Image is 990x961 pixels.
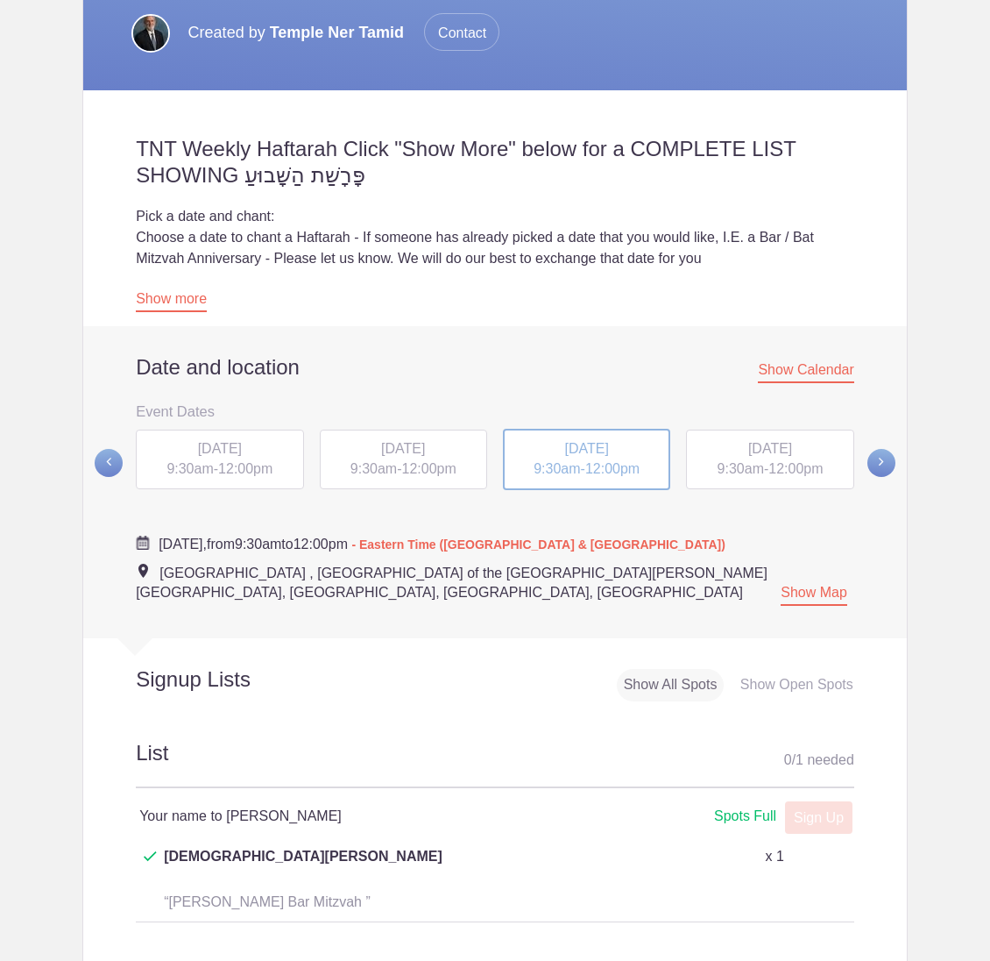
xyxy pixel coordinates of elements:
[159,537,725,552] span: from to
[350,461,397,476] span: 9:30am
[198,441,242,456] span: [DATE]
[585,461,640,476] span: 12:00pm
[136,398,854,424] h3: Event Dates
[733,669,860,701] div: Show Open Spots
[502,428,671,491] button: [DATE] 9:30am-12:00pm
[758,362,853,383] span: Show Calendar
[131,14,170,53] img: My new pro shot
[503,429,670,490] div: -
[136,430,303,489] div: -
[144,851,157,862] img: Check dark green
[781,585,847,606] a: Show Map
[784,747,854,773] div: 0 1 needed
[164,894,371,909] span: “[PERSON_NAME] Bar Mitzvah ”
[714,806,776,828] div: Spots Full
[748,441,792,456] span: [DATE]
[686,430,853,489] div: -
[534,461,580,476] span: 9:30am
[139,806,495,827] h4: Your name to [PERSON_NAME]
[319,429,488,490] button: [DATE] 9:30am-12:00pm
[270,24,404,41] span: Temple Ner Tamid
[320,430,487,489] div: -
[136,354,854,381] h2: Date and location
[83,666,357,693] h2: Signup Lists
[381,441,425,456] span: [DATE]
[617,669,725,701] div: Show All Spots
[136,227,854,269] div: Choose a date to chant a Haftarah - If someone has already picked a date that you would like, I.E...
[188,13,500,52] p: Created by
[159,537,207,552] span: [DATE],
[768,461,823,476] span: 12:00pm
[166,461,213,476] span: 9:30am
[164,846,442,888] span: [DEMOGRAPHIC_DATA][PERSON_NAME]
[765,846,783,867] p: x 1
[136,566,767,601] span: [GEOGRAPHIC_DATA] , [GEOGRAPHIC_DATA] of the [GEOGRAPHIC_DATA][PERSON_NAME][GEOGRAPHIC_DATA], [GE...
[564,441,608,456] span: [DATE]
[136,536,150,550] img: Cal purple
[138,564,148,578] img: Event location
[351,537,725,552] span: - Eastern Time ([GEOGRAPHIC_DATA] & [GEOGRAPHIC_DATA])
[401,461,456,476] span: 12:00pm
[718,461,764,476] span: 9:30am
[424,13,499,51] span: Contact
[218,461,272,476] span: 12:00pm
[792,752,796,767] span: /
[685,429,854,490] button: [DATE] 9:30am-12:00pm
[136,136,854,189] h2: TNT Weekly Haftarah Click "Show More" below for a COMPLETE LIST SHOWING פָּרָשַׁת הַשָּׁבוּעַ‬
[293,537,348,552] span: 12:00pm
[136,291,207,312] a: Show more
[136,738,854,788] h2: List
[235,537,281,552] span: 9:30am
[136,206,854,227] div: Pick a date and chant:
[135,429,304,490] button: [DATE] 9:30am-12:00pm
